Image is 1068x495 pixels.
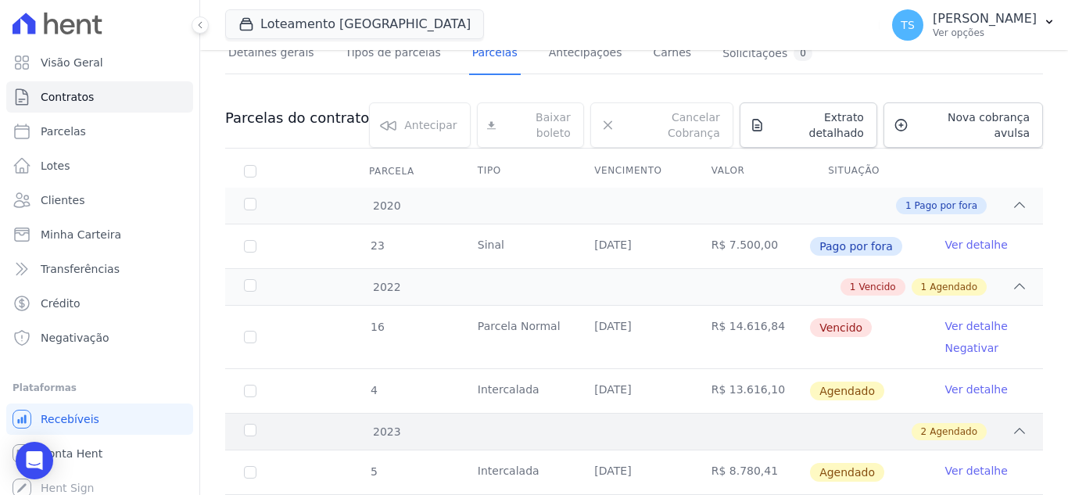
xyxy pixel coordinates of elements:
[575,155,692,188] th: Vencimento
[575,369,692,413] td: [DATE]
[945,463,1008,479] a: Ver detalhe
[369,465,378,478] span: 5
[6,47,193,78] a: Visão Geral
[693,450,809,494] td: R$ 8.780,41
[13,378,187,397] div: Plataformas
[810,463,884,482] span: Agendado
[546,34,625,75] a: Antecipações
[650,34,694,75] a: Carnês
[459,224,575,268] td: Sinal
[810,318,872,337] span: Vencido
[575,450,692,494] td: [DATE]
[915,109,1030,141] span: Nova cobrança avulsa
[930,280,977,294] span: Agendado
[6,253,193,285] a: Transferências
[880,3,1068,47] button: TS [PERSON_NAME] Ver opções
[41,330,109,346] span: Negativação
[41,411,99,427] span: Recebíveis
[905,199,912,213] span: 1
[921,425,927,439] span: 2
[244,331,256,343] input: default
[693,306,809,368] td: R$ 14.616,84
[6,404,193,435] a: Recebíveis
[369,321,385,333] span: 16
[575,306,692,368] td: [DATE]
[459,450,575,494] td: Intercalada
[225,9,484,39] button: Loteamento [GEOGRAPHIC_DATA]
[915,199,977,213] span: Pago por fora
[810,382,884,400] span: Agendado
[41,89,94,105] span: Contratos
[945,237,1008,253] a: Ver detalhe
[921,280,927,294] span: 1
[41,446,102,461] span: Conta Hent
[350,156,433,187] div: Parcela
[459,369,575,413] td: Intercalada
[933,27,1037,39] p: Ver opções
[6,322,193,353] a: Negativação
[41,158,70,174] span: Lotes
[945,382,1008,397] a: Ver detalhe
[41,192,84,208] span: Clientes
[16,442,53,479] div: Open Intercom Messenger
[41,227,121,242] span: Minha Carteira
[575,224,692,268] td: [DATE]
[459,155,575,188] th: Tipo
[225,34,317,75] a: Detalhes gerais
[693,224,809,268] td: R$ 7.500,00
[6,150,193,181] a: Lotes
[933,11,1037,27] p: [PERSON_NAME]
[945,342,999,354] a: Negativar
[930,425,977,439] span: Agendado
[6,116,193,147] a: Parcelas
[41,261,120,277] span: Transferências
[693,369,809,413] td: R$ 13.616,10
[244,240,256,253] input: Só é possível selecionar pagamentos em aberto
[810,237,902,256] span: Pago por fora
[41,55,103,70] span: Visão Geral
[901,20,914,30] span: TS
[945,318,1008,334] a: Ver detalhe
[244,466,256,479] input: default
[41,124,86,139] span: Parcelas
[883,102,1043,148] a: Nova cobrança avulsa
[459,306,575,368] td: Parcela Normal
[369,384,378,396] span: 4
[794,46,812,61] div: 0
[225,109,369,127] h3: Parcelas do contrato
[858,280,895,294] span: Vencido
[850,280,856,294] span: 1
[6,438,193,469] a: Conta Hent
[469,34,521,75] a: Parcelas
[719,34,815,75] a: Solicitações0
[342,34,444,75] a: Tipos de parcelas
[771,109,864,141] span: Extrato detalhado
[41,296,81,311] span: Crédito
[6,288,193,319] a: Crédito
[6,81,193,113] a: Contratos
[6,185,193,216] a: Clientes
[244,385,256,397] input: default
[722,46,812,61] div: Solicitações
[740,102,877,148] a: Extrato detalhado
[809,155,926,188] th: Situação
[6,219,193,250] a: Minha Carteira
[369,239,385,252] span: 23
[693,155,809,188] th: Valor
